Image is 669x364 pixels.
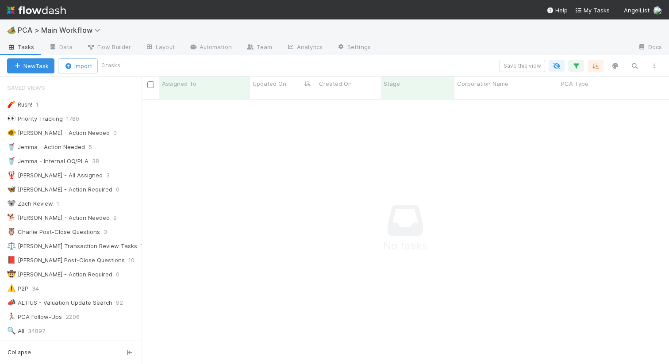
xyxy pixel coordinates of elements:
span: 5 [88,142,101,153]
a: Docs [631,41,669,55]
span: 🦉 [7,228,16,235]
span: 🐠 [7,129,16,136]
span: 0 [116,184,128,195]
a: Analytics [279,41,330,55]
div: [PERSON_NAME] - Action Required [7,269,112,280]
span: Saved Views [7,79,45,96]
span: 🐕 [7,214,16,221]
span: 34897 [28,326,54,337]
span: 38 [92,156,108,167]
a: Team [239,41,279,55]
span: 🐨 [7,199,16,207]
span: Tasks [7,42,35,51]
img: logo-inverted-e16ddd16eac7371096b0.svg [7,3,66,18]
a: Layout [138,41,182,55]
div: [PERSON_NAME] Transaction Review Tasks [7,241,137,252]
span: 🦋 [7,185,16,193]
span: My Tasks [575,7,610,14]
span: Updated On [253,79,286,88]
span: 0 [113,127,126,138]
button: Import [58,58,98,73]
div: PCA Follow-Ups [7,311,62,322]
span: PCA > Main Workflow [18,26,105,34]
div: ALTIUS - Valuation Update Search [7,297,112,308]
span: 75 [141,241,156,252]
span: 1 [36,99,47,110]
span: 3 [104,226,116,238]
span: Stage [384,79,400,88]
button: Save this view [500,60,545,72]
span: 🤠 [7,270,16,278]
span: PCA Type [561,79,588,88]
a: Settings [330,41,378,55]
div: [PERSON_NAME] - Action Needed [7,212,110,223]
input: Toggle All Rows Selected [147,81,154,88]
span: AngelList [624,7,650,14]
span: 👀 [7,115,16,122]
a: Data [42,41,80,55]
span: ⚠️ [7,284,16,292]
span: 📕 [7,256,16,264]
span: 35 [121,340,137,351]
div: [PERSON_NAME] Post-Close Questions [7,255,125,266]
span: 🧨 [7,100,16,108]
a: My Tasks [575,6,610,15]
span: 2206 [65,311,88,322]
div: [PERSON_NAME] - Action Needed [7,127,110,138]
span: 🥤 [7,157,16,165]
img: avatar_d89a0a80-047e-40c9-bdc2-a2d44e645fd3.png [653,6,662,15]
small: 0 tasks [101,61,120,69]
span: Created On [319,79,352,88]
div: FAST - Past Due PCAs - 7 Day SLAs [7,340,117,351]
div: P2P [7,283,28,294]
div: [PERSON_NAME] - Action Required [7,184,112,195]
span: 🥤 [7,143,16,150]
span: 🏕️ [7,26,16,34]
div: All [7,326,24,337]
span: Collapse [8,349,31,356]
span: 📣 [7,299,16,306]
span: 3 [106,170,119,181]
span: ⚖️ [7,242,16,249]
span: 🦞 [7,171,16,179]
button: NewTask [7,58,54,73]
span: 9 [113,212,126,223]
span: 10 [128,255,143,266]
span: 92 [116,297,132,308]
a: Flow Builder [80,41,138,55]
div: Zach Review [7,198,53,209]
span: Assigned To [162,79,196,88]
span: 0 [116,269,128,280]
div: Jemma - Action Needed [7,142,85,153]
span: 🏃 [7,313,16,320]
div: Help [546,6,568,15]
span: 🔍 [7,327,16,334]
div: Jemma - Internal OQ/PLA [7,156,88,167]
div: Charlie Post-Close Questions [7,226,100,238]
div: Priority Tracking [7,113,63,124]
span: Corporation Name [457,79,508,88]
span: 1 [57,198,68,209]
span: Flow Builder [87,42,131,51]
span: 34 [32,283,48,294]
div: [PERSON_NAME] - All Assigned [7,170,103,181]
div: Rush! [7,99,32,110]
a: Automation [182,41,239,55]
span: 1780 [66,113,88,124]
